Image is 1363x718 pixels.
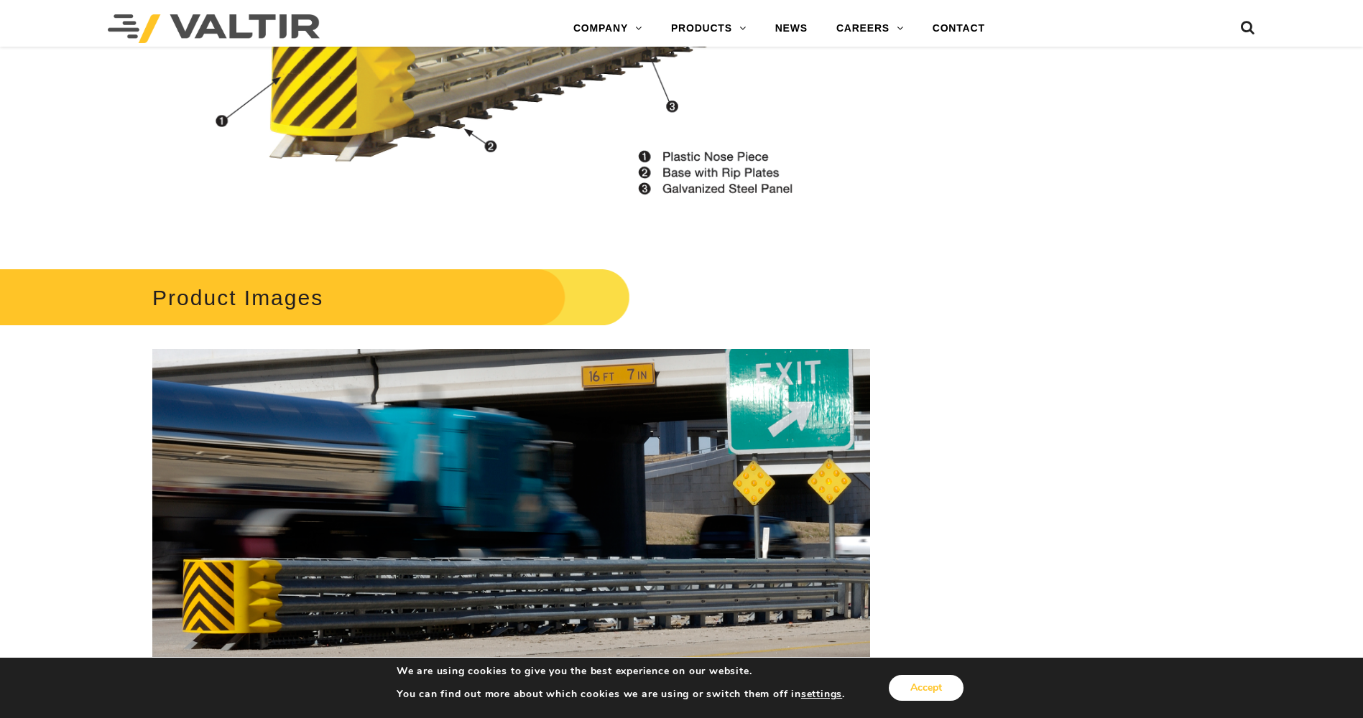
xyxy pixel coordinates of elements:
[801,688,842,701] button: settings
[397,688,845,701] p: You can find out more about which cookies we are using or switch them off in .
[761,14,822,43] a: NEWS
[108,14,320,43] img: Valtir
[918,14,999,43] a: CONTACT
[822,14,918,43] a: CAREERS
[889,675,964,701] button: Accept
[559,14,657,43] a: COMPANY
[657,14,761,43] a: PRODUCTS
[397,665,845,678] p: We are using cookies to give you the best experience on our website.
